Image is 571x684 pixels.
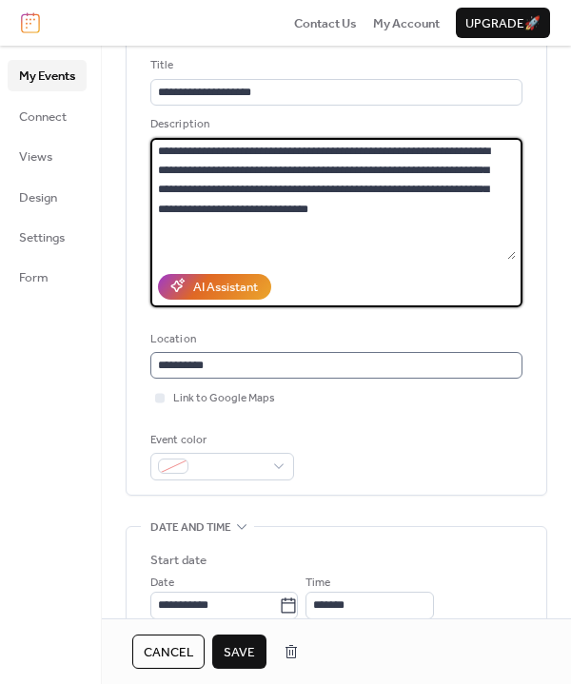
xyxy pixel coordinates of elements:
img: logo [21,12,40,33]
button: Upgrade🚀 [456,8,550,38]
a: Form [8,262,87,292]
span: Cancel [144,643,193,662]
a: Design [8,182,87,212]
button: Cancel [132,635,205,669]
span: Upgrade 🚀 [465,14,541,33]
a: Settings [8,222,87,252]
span: Connect [19,107,67,127]
span: Design [19,188,57,207]
span: Contact Us [294,14,357,33]
span: Settings [19,228,65,247]
span: Link to Google Maps [173,389,275,408]
span: Save [224,643,255,662]
span: My Account [373,14,440,33]
div: Start date [150,551,207,570]
a: Connect [8,101,87,131]
span: Form [19,268,49,287]
span: My Events [19,67,75,86]
div: Title [150,56,519,75]
a: Contact Us [294,13,357,32]
button: AI Assistant [158,274,271,299]
span: Date and time [150,518,231,537]
div: AI Assistant [193,278,258,297]
button: Save [212,635,266,669]
div: Event color [150,431,290,450]
a: Views [8,141,87,171]
div: Location [150,330,519,349]
a: My Events [8,60,87,90]
div: Description [150,115,519,134]
span: Time [305,574,330,593]
span: Date [150,574,174,593]
span: Views [19,147,52,166]
a: My Account [373,13,440,32]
